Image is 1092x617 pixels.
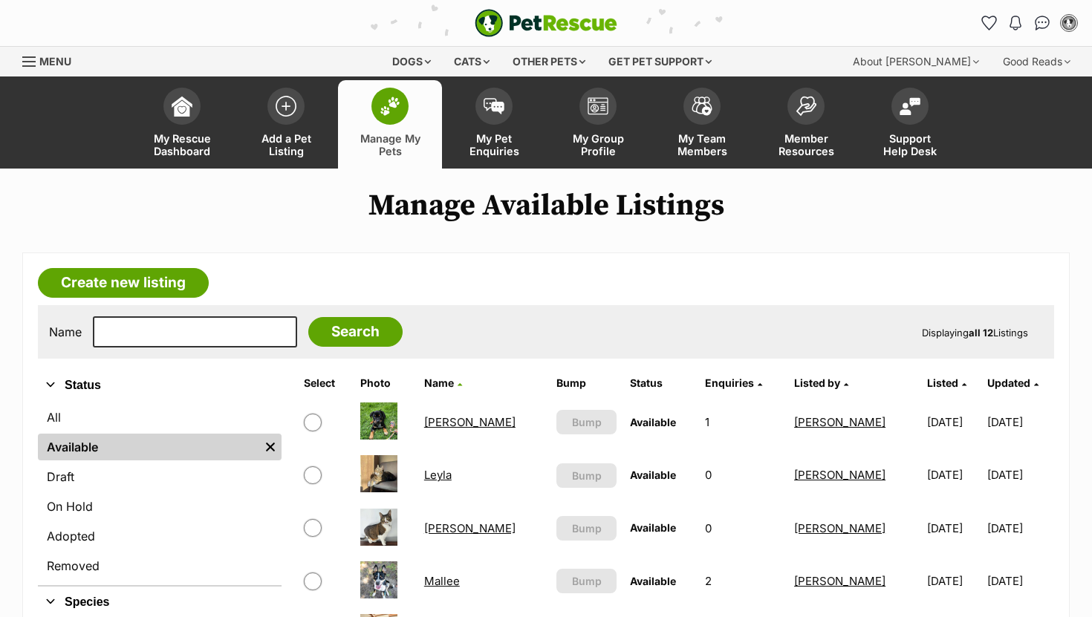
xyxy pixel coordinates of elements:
[773,132,839,157] span: Member Resources
[382,47,441,76] div: Dogs
[794,468,885,482] a: [PERSON_NAME]
[38,493,282,520] a: On Hold
[234,80,338,169] a: Add a Pet Listing
[276,96,296,117] img: add-pet-listing-icon-0afa8454b4691262ce3f59096e99ab1cd57d4a30225e0717b998d2c9b9846f56.svg
[598,47,722,76] div: Get pet support
[424,376,454,389] span: Name
[442,80,546,169] a: My Pet Enquiries
[1010,16,1021,30] img: notifications-46538b983faf8c2785f20acdc204bb7945ddae34d4c08c2a6579f10ce5e182be.svg
[705,376,754,389] span: translation missing: en.admin.listings.index.attributes.enquiries
[699,449,787,500] td: 0
[987,503,1053,554] td: [DATE]
[565,132,631,157] span: My Group Profile
[38,401,282,585] div: Status
[794,415,885,429] a: [PERSON_NAME]
[572,468,602,483] span: Bump
[630,521,676,534] span: Available
[49,325,82,339] label: Name
[38,592,282,612] button: Species
[475,9,617,37] a: PetRescue
[38,268,209,298] a: Create new listing
[484,98,504,114] img: pet-enquiries-icon-7e3ad2cf08bfb03b45e93fb7055b45f3efa6380592205ae92323e6603595dc1f.svg
[1062,16,1076,30] img: Aimee Paltridge profile pic
[630,416,676,428] span: Available
[900,97,920,115] img: help-desk-icon-fdf02630f3aa405de69fd3d07c3f3aa587a6932b1a1747fa1d2bba05be0121f9.svg
[38,434,259,460] a: Available
[754,80,858,169] a: Member Resources
[556,569,617,593] button: Bump
[588,97,608,115] img: group-profile-icon-3fa3cf56718a62981997c0bc7e787c4b2cf8bcc04b72c1350f741eb67cf2f40e.svg
[502,47,596,76] div: Other pets
[987,449,1053,500] td: [DATE]
[699,396,787,448] td: 1
[630,575,676,587] span: Available
[987,376,1039,389] a: Updated
[259,434,282,460] a: Remove filter
[354,371,417,395] th: Photo
[38,463,282,490] a: Draft
[699,555,787,607] td: 2
[357,132,423,157] span: Manage My Pets
[987,555,1053,607] td: [DATE]
[921,503,987,554] td: [DATE]
[475,9,617,37] img: logo-e224e6f780fb5917bec1dbf3a21bbac754714ae5b6737aabdf751b685950b380.svg
[794,574,885,588] a: [PERSON_NAME]
[927,376,966,389] a: Listed
[1035,16,1050,30] img: chat-41dd97257d64d25036548639549fe6c8038ab92f7586957e7f3b1b290dea8141.svg
[380,97,400,116] img: manage-my-pets-icon-02211641906a0b7f246fdf0571729dbe1e7629f14944591b6c1af311fb30b64b.svg
[1057,11,1081,35] button: My account
[556,463,617,488] button: Bump
[630,469,676,481] span: Available
[172,96,192,117] img: dashboard-icon-eb2f2d2d3e046f16d808141f083e7271f6b2e854fb5c12c21221c1fb7104beca.svg
[650,80,754,169] a: My Team Members
[977,11,1081,35] ul: Account quick links
[424,376,462,389] a: Name
[927,376,958,389] span: Listed
[38,376,282,395] button: Status
[692,97,712,116] img: team-members-icon-5396bd8760b3fe7c0b43da4ab00e1e3bb1a5d9ba89233759b79545d2d3fc5d0d.svg
[1004,11,1027,35] button: Notifications
[987,376,1030,389] span: Updated
[922,327,1028,339] span: Displaying Listings
[794,521,885,535] a: [PERSON_NAME]
[796,96,816,116] img: member-resources-icon-8e73f808a243e03378d46382f2149f9095a855e16c252ad45f914b54edf8863c.svg
[424,415,516,429] a: [PERSON_NAME]
[424,574,460,588] a: Mallee
[443,47,500,76] div: Cats
[572,573,602,589] span: Bump
[842,47,989,76] div: About [PERSON_NAME]
[38,552,282,579] a: Removed
[308,317,403,347] input: Search
[921,396,987,448] td: [DATE]
[338,80,442,169] a: Manage My Pets
[39,55,71,68] span: Menu
[705,376,762,389] a: Enquiries
[1030,11,1054,35] a: Conversations
[22,47,82,74] a: Menu
[130,80,234,169] a: My Rescue Dashboard
[921,555,987,607] td: [DATE]
[298,371,353,395] th: Select
[149,132,215,157] span: My Rescue Dashboard
[556,516,617,541] button: Bump
[556,410,617,434] button: Bump
[794,376,848,389] a: Listed by
[38,404,282,431] a: All
[572,520,602,536] span: Bump
[858,80,962,169] a: Support Help Desk
[550,371,623,395] th: Bump
[424,468,452,482] a: Leyla
[977,11,1001,35] a: Favourites
[461,132,527,157] span: My Pet Enquiries
[38,523,282,549] a: Adopted
[877,132,943,157] span: Support Help Desk
[669,132,735,157] span: My Team Members
[969,327,993,339] strong: all 12
[253,132,319,157] span: Add a Pet Listing
[424,521,516,535] a: [PERSON_NAME]
[794,376,840,389] span: Listed by
[992,47,1081,76] div: Good Reads
[546,80,650,169] a: My Group Profile
[987,396,1053,448] td: [DATE]
[624,371,698,395] th: Status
